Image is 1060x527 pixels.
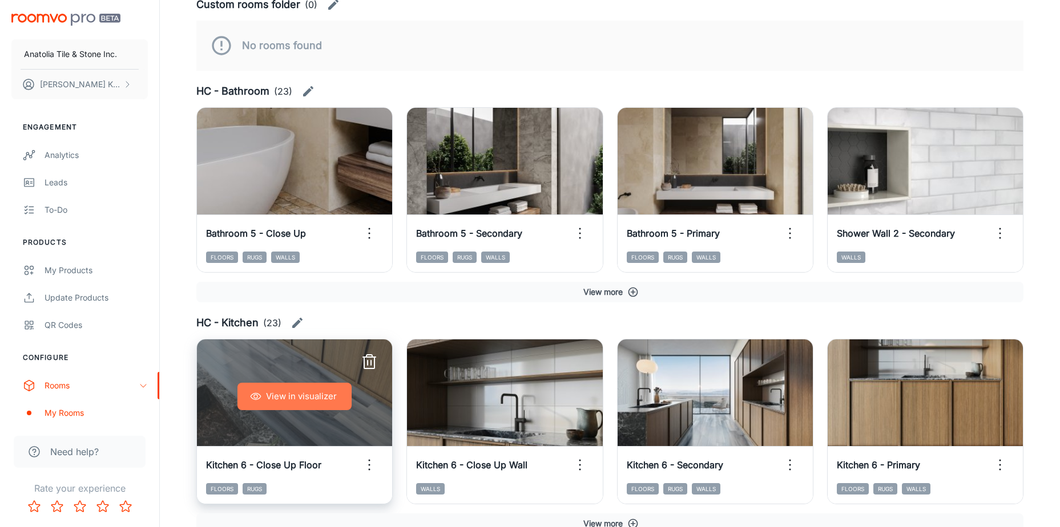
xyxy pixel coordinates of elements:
h6: Kitchen 6 - Primary [837,458,920,472]
button: View more [196,282,1023,302]
h6: Bathroom 5 - Close Up [206,226,306,240]
span: Walls [692,252,720,263]
p: Rate your experience [9,481,150,495]
h6: Shower Wall 2 - Secondary [837,226,955,240]
p: (23) [263,316,281,330]
div: Update Products [45,291,148,304]
span: Floors [627,252,659,263]
p: [PERSON_NAME] Kundargi [40,78,120,91]
span: Rugs [243,252,267,263]
button: Anatolia Tile & Stone Inc. [11,39,148,69]
span: Floors [627,483,659,494]
p: Anatolia Tile & Stone Inc. [24,48,117,60]
div: Leads [45,176,148,189]
img: Roomvo PRO Beta [11,14,120,26]
div: My Rooms [45,407,148,419]
h6: HC - Bathroom [196,83,269,99]
div: QR Codes [45,319,148,331]
button: Rate 3 star [68,495,91,518]
span: Walls [692,483,720,494]
button: Rate 5 star [114,495,137,518]
button: View in visualizer [237,383,352,410]
span: Floors [837,483,869,494]
button: [PERSON_NAME] Kundargi [11,70,148,99]
span: Floors [206,252,238,263]
span: Rugs [453,252,477,263]
h6: No rooms found [242,38,322,54]
h6: Kitchen 6 - Secondary [627,458,723,472]
h6: Kitchen 6 - Close Up Wall [416,458,527,472]
span: Rugs [663,483,687,494]
h6: Bathroom 5 - Primary [627,226,720,240]
button: Rate 1 star [23,495,46,518]
span: Rugs [243,483,267,494]
button: Rate 4 star [91,495,114,518]
h6: Bathroom 5 - Secondary [416,226,522,240]
span: Need help? [50,445,99,459]
h6: HC - Kitchen [196,315,259,331]
span: Walls [902,483,930,494]
span: Rugs [873,483,897,494]
h6: Kitchen 6 - Close Up Floor [206,458,321,472]
span: Walls [416,483,445,494]
span: Floors [416,252,448,263]
span: Walls [837,252,865,263]
div: To-do [45,204,148,216]
span: Rugs [663,252,687,263]
div: Rooms [45,379,139,392]
span: Walls [271,252,300,263]
div: Analytics [45,149,148,161]
div: My Products [45,264,148,277]
span: Walls [481,252,510,263]
p: (23) [274,84,292,98]
span: Floors [206,483,238,494]
button: Rate 2 star [46,495,68,518]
